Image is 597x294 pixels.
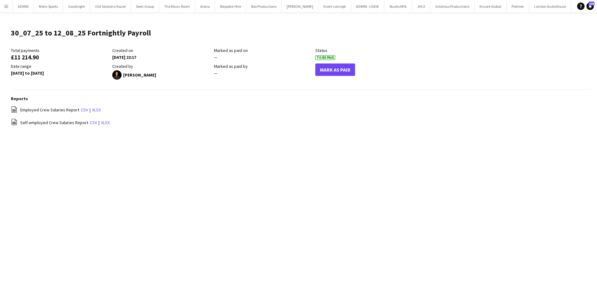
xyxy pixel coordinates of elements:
[34,0,63,12] button: Motiv Sports
[215,0,246,12] button: Bespoke-Hire
[351,0,384,12] button: ADMIN - LEAVE
[90,120,97,125] a: csv
[112,63,211,69] div: Created by
[11,70,109,76] div: [DATE] to [DATE]
[112,48,211,53] div: Created on
[318,0,351,12] button: Event concept
[214,48,312,53] div: Marked as paid on
[474,0,507,12] button: Encore Global
[101,120,110,125] a: xlsx
[589,2,595,6] span: 108
[384,0,412,12] button: Studio MYA
[507,0,529,12] button: Premier
[63,0,90,12] button: Goodnight
[11,96,591,101] h3: Reports
[214,70,217,76] span: —
[11,106,591,114] div: |
[11,54,109,60] div: £11 214.90
[412,0,430,12] button: JHLX
[90,0,131,12] button: Old Sessions House
[214,63,312,69] div: Marked as paid by
[529,0,571,12] button: London AudioVisual
[282,0,318,12] button: [PERSON_NAME]
[131,0,159,12] button: Seen Group
[246,0,282,12] button: Box Productions
[112,54,211,60] div: [DATE] 22:17
[214,54,217,60] span: —
[315,63,355,76] button: Mark As Paid
[11,28,151,38] h1: 30_07_25 to 12_08_25 Fortnightly Payroll
[315,48,414,53] div: Status
[159,0,195,12] button: The Music Room
[11,48,109,53] div: Total payments
[430,0,474,12] button: InGenius Productions
[195,0,215,12] button: Arena
[11,63,109,69] div: Date range
[112,70,211,80] div: [PERSON_NAME]
[315,55,335,60] span: To Be Paid
[20,120,88,125] span: Self-employed Crew Salaries Report
[586,2,594,10] a: 108
[20,107,79,113] span: Employed Crew Salaries Report
[81,107,88,113] a: csv
[92,107,101,113] a: xlsx
[13,0,34,12] button: ADMIN
[11,119,591,126] div: |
